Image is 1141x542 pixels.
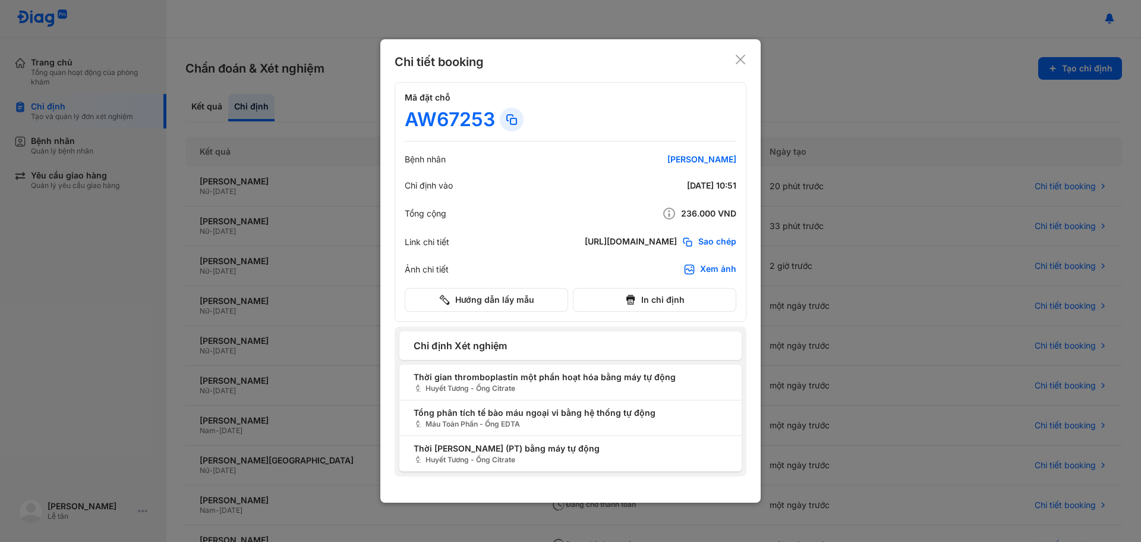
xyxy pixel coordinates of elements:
[395,54,484,70] div: Chi tiết booking
[414,419,727,430] span: Máu Toàn Phần - Ống EDTA
[405,92,736,103] h4: Mã đặt chỗ
[414,406,727,419] span: Tổng phân tích tế bào máu ngoại vi bằng hệ thống tự động
[414,383,727,394] span: Huyết Tương - Ống Citrate
[414,339,727,353] span: Chỉ định Xét nghiệm
[405,208,446,219] div: Tổng cộng
[405,237,449,247] div: Link chi tiết
[594,206,736,221] div: 236.000 VND
[594,154,736,165] div: [PERSON_NAME]
[573,288,736,312] button: In chỉ định
[405,154,446,165] div: Bệnh nhân
[405,264,449,275] div: Ảnh chi tiết
[700,264,736,275] div: Xem ảnh
[414,371,727,383] span: Thời gian thromboplastin một phần hoạt hóa bằng máy tự động
[414,442,727,455] span: Thời [PERSON_NAME] (PT) bằng máy tự động
[594,180,736,191] div: [DATE] 10:51
[585,236,677,248] div: [URL][DOMAIN_NAME]
[698,236,736,248] span: Sao chép
[405,288,568,312] button: Hướng dẫn lấy mẫu
[405,108,495,131] div: AW67253
[414,455,727,465] span: Huyết Tương - Ống Citrate
[405,180,453,191] div: Chỉ định vào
